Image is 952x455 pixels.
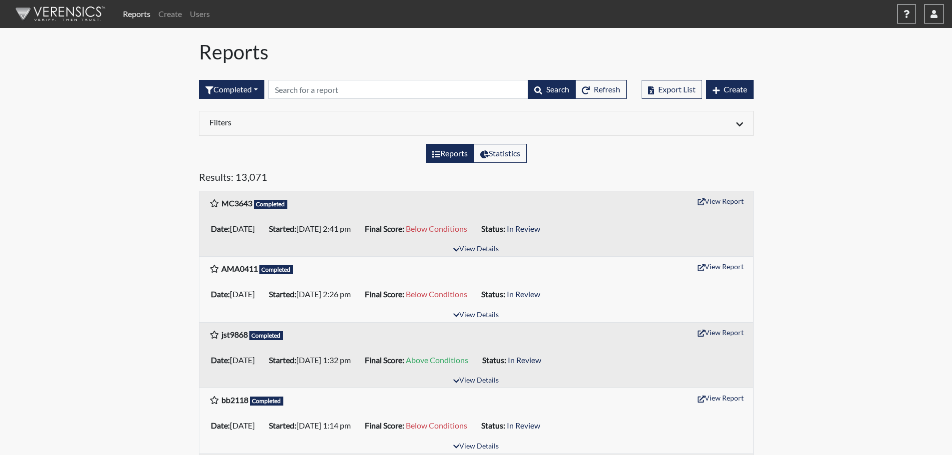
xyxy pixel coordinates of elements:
span: Completed [254,200,288,209]
b: Date: [211,421,230,430]
div: Filter by interview status [199,80,264,99]
button: View Report [693,390,748,406]
span: In Review [508,355,541,365]
b: Date: [211,355,230,365]
b: Started: [269,421,296,430]
span: Below Conditions [406,421,467,430]
button: View Report [693,325,748,340]
button: View Details [449,374,503,388]
a: Create [154,4,186,24]
li: [DATE] 1:14 pm [265,418,361,434]
label: View the list of reports [426,144,474,163]
b: Started: [269,355,296,365]
h5: Results: 13,071 [199,171,754,187]
span: Completed [259,265,293,274]
b: Final Score: [365,224,404,233]
b: AMA0411 [221,264,258,273]
b: Started: [269,289,296,299]
button: View Details [449,440,503,454]
b: Started: [269,224,296,233]
span: Refresh [594,84,620,94]
a: Users [186,4,214,24]
span: Completed [249,331,283,340]
li: [DATE] [207,352,265,368]
b: Final Score: [365,289,404,299]
b: Status: [481,421,505,430]
h6: Filters [209,117,469,127]
span: In Review [507,421,540,430]
li: [DATE] 2:26 pm [265,286,361,302]
b: jst9868 [221,330,248,339]
h1: Reports [199,40,754,64]
li: [DATE] [207,286,265,302]
b: Status: [481,224,505,233]
span: Above Conditions [406,355,468,365]
b: Status: [482,355,506,365]
li: [DATE] 2:41 pm [265,221,361,237]
b: Status: [481,289,505,299]
span: Below Conditions [406,224,467,233]
div: Click to expand/collapse filters [202,117,751,129]
input: Search by Registration ID, Interview Number, or Investigation Name. [268,80,528,99]
li: [DATE] 1:32 pm [265,352,361,368]
label: View statistics about completed interviews [474,144,527,163]
span: Export List [658,84,696,94]
button: View Details [449,309,503,322]
span: Below Conditions [406,289,467,299]
span: Completed [250,397,284,406]
b: Date: [211,289,230,299]
span: Create [724,84,747,94]
a: Reports [119,4,154,24]
b: Date: [211,224,230,233]
li: [DATE] [207,418,265,434]
b: bb2118 [221,395,248,405]
button: Create [706,80,754,99]
b: MC3643 [221,198,252,208]
button: View Report [693,193,748,209]
li: [DATE] [207,221,265,237]
button: View Details [449,243,503,256]
button: Completed [199,80,264,99]
b: Final Score: [365,421,404,430]
button: Refresh [575,80,627,99]
span: In Review [507,289,540,299]
span: Search [546,84,569,94]
button: View Report [693,259,748,274]
b: Final Score: [365,355,404,365]
button: Export List [642,80,702,99]
span: In Review [507,224,540,233]
button: Search [528,80,576,99]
